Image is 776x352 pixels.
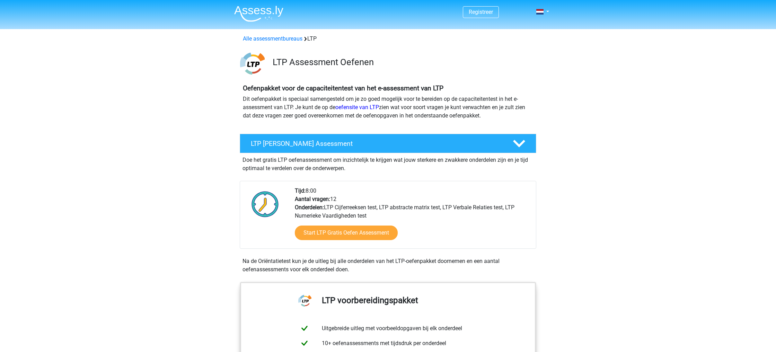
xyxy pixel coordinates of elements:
b: Oefenpakket voor de capaciteitentest van het e-assessment van LTP [243,84,443,92]
h3: LTP Assessment Oefenen [273,57,531,68]
img: ltp.png [240,51,265,76]
a: oefensite van LTP [335,104,379,111]
p: Dit oefenpakket is speciaal samengesteld om je zo goed mogelijk voor te bereiden op de capaciteit... [243,95,533,120]
div: Na de Oriëntatietest kun je de uitleg bij alle onderdelen van het LTP-oefenpakket doornemen en ee... [240,257,536,274]
h4: LTP [PERSON_NAME] Assessment [251,140,502,148]
div: Doe het gratis LTP oefenassessment om inzichtelijk te krijgen wat jouw sterkere en zwakkere onder... [240,153,536,173]
img: Assessly [234,6,283,22]
a: LTP [PERSON_NAME] Assessment [237,134,539,153]
div: LTP [240,35,536,43]
div: 8:00 12 LTP Cijferreeksen test, LTP abstracte matrix test, LTP Verbale Relaties test, LTP Numerie... [290,187,536,248]
a: Start LTP Gratis Oefen Assessment [295,226,398,240]
b: Onderdelen: [295,204,324,211]
a: Alle assessmentbureaus [243,35,302,42]
img: Klok [248,187,283,221]
b: Aantal vragen: [295,196,330,202]
b: Tijd: [295,187,306,194]
a: Registreer [469,9,493,15]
